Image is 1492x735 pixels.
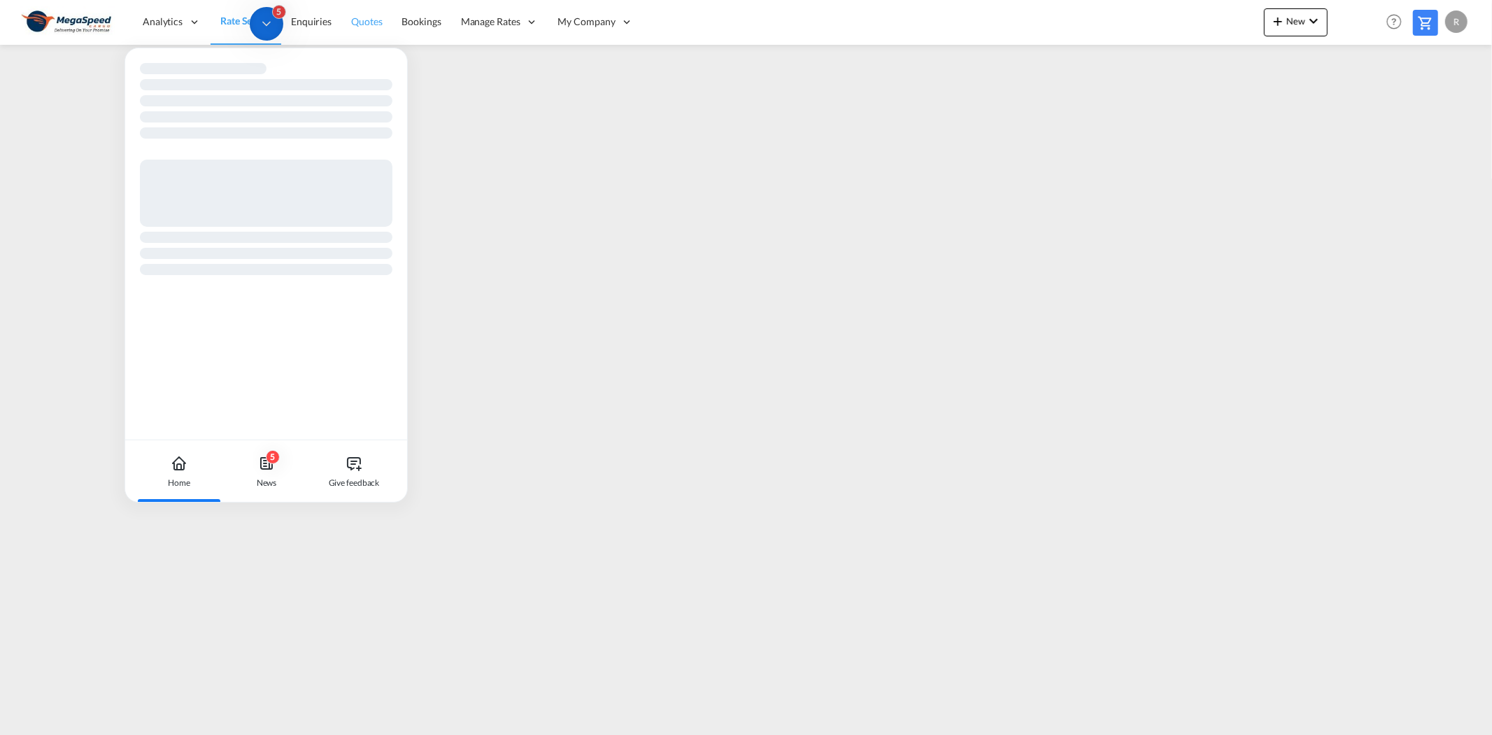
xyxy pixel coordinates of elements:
span: My Company [558,15,616,29]
span: Manage Rates [461,15,520,29]
span: Quotes [351,15,382,27]
span: Analytics [143,15,183,29]
span: Enquiries [291,15,332,27]
span: Help [1382,10,1406,34]
button: icon-plus 400-fgNewicon-chevron-down [1264,8,1328,36]
span: Rate Search [220,15,271,27]
div: R [1445,10,1468,33]
span: Bookings [402,15,441,27]
span: New [1270,15,1322,27]
md-icon: icon-plus 400-fg [1270,13,1286,29]
img: ad002ba0aea611eda5429768204679d3.JPG [21,6,115,38]
div: Help [1382,10,1413,35]
md-icon: icon-chevron-down [1305,13,1322,29]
